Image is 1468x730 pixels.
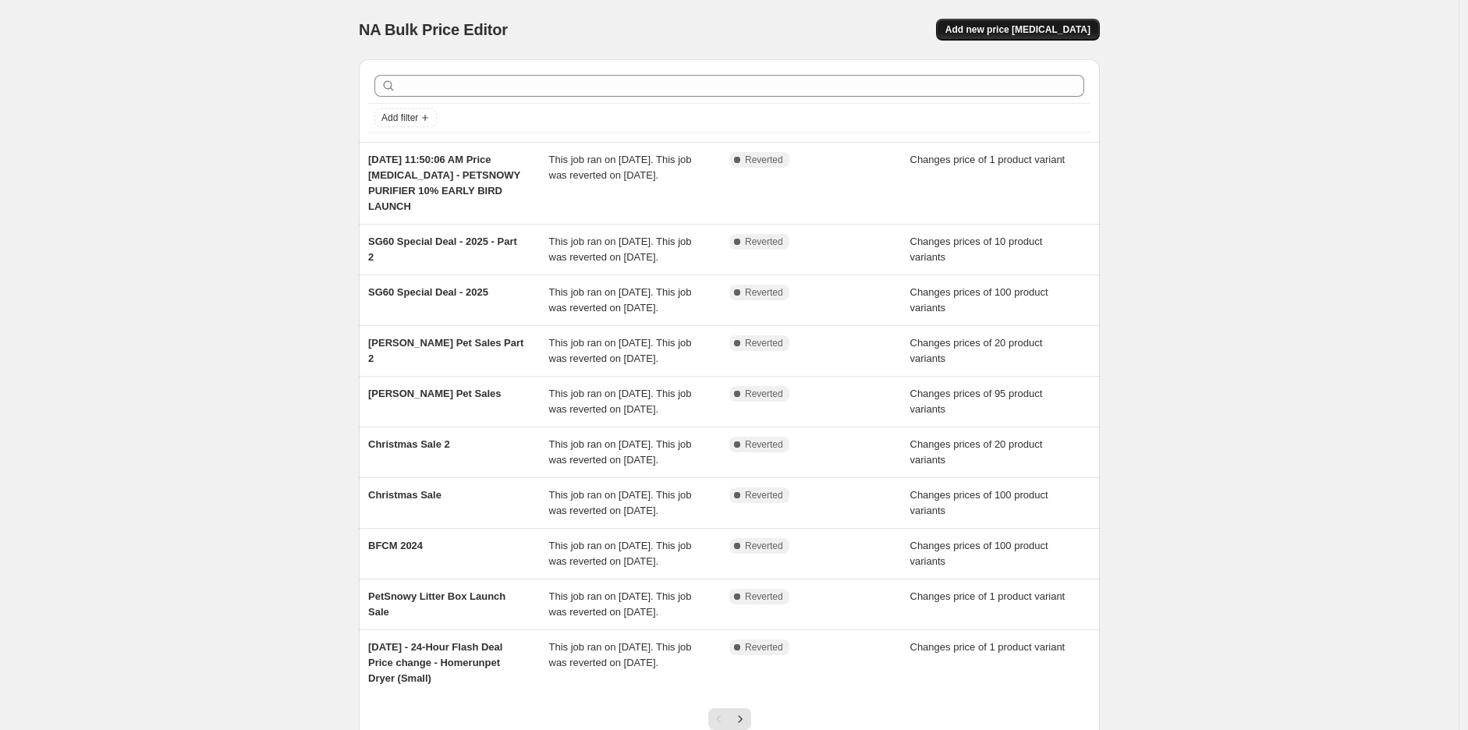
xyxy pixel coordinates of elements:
nav: Pagination [708,708,751,730]
button: Next [729,708,751,730]
span: Reverted [745,236,783,248]
span: This job ran on [DATE]. This job was reverted on [DATE]. [549,388,692,415]
span: BFCM 2024 [368,540,423,551]
span: Reverted [745,540,783,552]
span: Add filter [381,112,418,124]
span: [DATE] 11:50:06 AM Price [MEDICAL_DATA] - PETSNOWY PURIFIER 10% EARLY BIRD LAUNCH [368,154,520,212]
span: Reverted [745,438,783,451]
span: Christmas Sale [368,489,441,501]
button: Add filter [374,108,437,127]
span: SG60 Special Deal - 2025 - Part 2 [368,236,517,263]
span: Reverted [745,489,783,501]
span: This job ran on [DATE]. This job was reverted on [DATE]. [549,438,692,466]
span: SG60 Special Deal - 2025 [368,286,488,298]
span: Changes prices of 100 product variants [910,489,1048,516]
span: Changes price of 1 product variant [910,590,1066,602]
span: [PERSON_NAME] Pet Sales [368,388,502,399]
span: This job ran on [DATE]. This job was reverted on [DATE]. [549,489,692,516]
span: Reverted [745,337,783,349]
span: Changes prices of 95 product variants [910,388,1043,415]
span: This job ran on [DATE]. This job was reverted on [DATE]. [549,540,692,567]
span: Changes prices of 20 product variants [910,438,1043,466]
span: Reverted [745,641,783,654]
span: Reverted [745,286,783,299]
span: Changes prices of 100 product variants [910,286,1048,314]
span: Changes prices of 20 product variants [910,337,1043,364]
span: [PERSON_NAME] Pet Sales Part 2 [368,337,523,364]
span: Changes prices of 10 product variants [910,236,1043,263]
span: Reverted [745,590,783,603]
span: [DATE] - 24-Hour Flash Deal Price change - Homerunpet Dryer (Small) [368,641,502,684]
span: This job ran on [DATE]. This job was reverted on [DATE]. [549,590,692,618]
span: Reverted [745,388,783,400]
span: Add new price [MEDICAL_DATA] [945,23,1090,36]
span: NA Bulk Price Editor [359,21,508,38]
span: This job ran on [DATE]. This job was reverted on [DATE]. [549,154,692,181]
span: Changes price of 1 product variant [910,154,1066,165]
span: PetSnowy Litter Box Launch Sale [368,590,505,618]
span: This job ran on [DATE]. This job was reverted on [DATE]. [549,236,692,263]
span: Reverted [745,154,783,166]
span: This job ran on [DATE]. This job was reverted on [DATE]. [549,286,692,314]
span: Christmas Sale 2 [368,438,450,450]
span: This job ran on [DATE]. This job was reverted on [DATE]. [549,641,692,668]
button: Add new price [MEDICAL_DATA] [936,19,1100,41]
span: Changes price of 1 product variant [910,641,1066,653]
span: This job ran on [DATE]. This job was reverted on [DATE]. [549,337,692,364]
span: Changes prices of 100 product variants [910,540,1048,567]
